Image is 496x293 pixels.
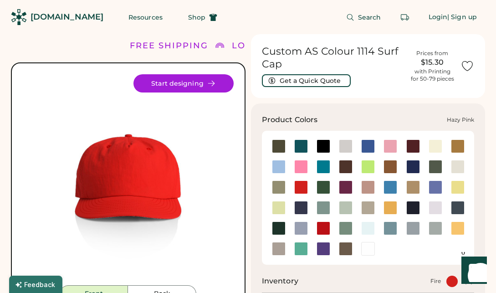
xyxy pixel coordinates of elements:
[396,8,414,26] button: Retrieve an order
[447,116,474,123] div: Hazy Pink
[23,74,234,285] img: 1114 - Fire Front Image
[335,8,392,26] button: Search
[262,74,351,87] button: Get a Quick Quote
[11,9,27,25] img: Rendered Logo - Screens
[188,14,205,21] span: Shop
[232,40,324,52] div: LOWER 48 STATES
[430,278,441,285] div: Fire
[453,252,492,291] iframe: Front Chat
[409,57,455,68] div: $15.30
[411,68,454,82] div: with Printing for 50-79 pieces
[358,14,381,21] span: Search
[262,114,318,125] h3: Product Colors
[416,50,448,57] div: Prices from
[133,74,234,93] button: Start designing
[262,45,404,71] h1: Custom AS Colour 1114 Surf Cap
[118,8,174,26] button: Resources
[130,40,208,52] div: FREE SHIPPING
[429,13,448,22] div: Login
[31,11,103,23] div: [DOMAIN_NAME]
[23,74,234,285] div: 1114 Style Image
[177,8,228,26] button: Shop
[447,13,477,22] div: | Sign up
[262,276,298,287] h2: Inventory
